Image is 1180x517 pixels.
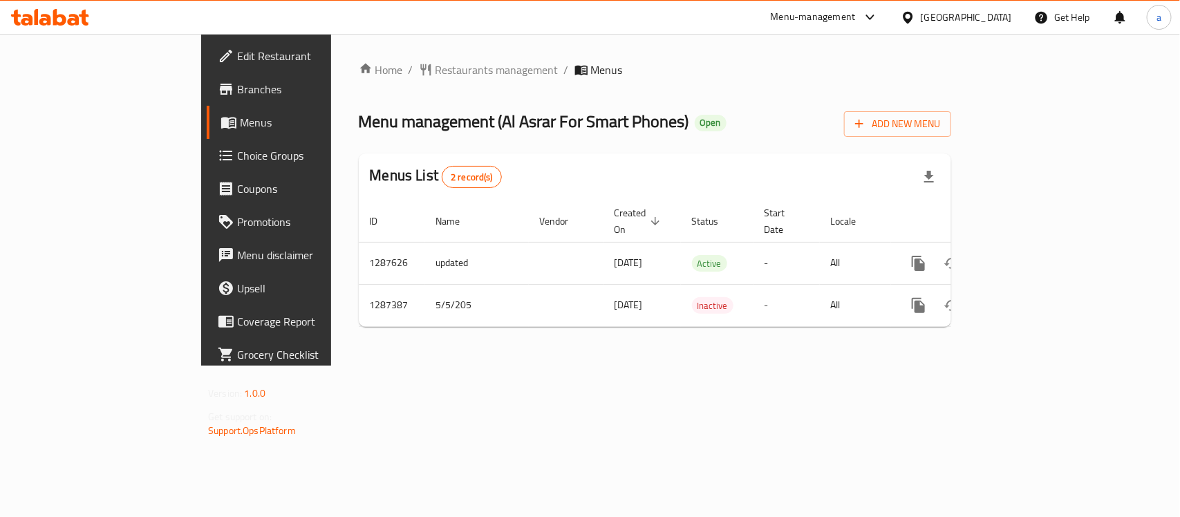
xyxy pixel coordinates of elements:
[564,62,569,78] li: /
[208,384,242,402] span: Version:
[207,338,398,371] a: Grocery Checklist
[902,289,935,322] button: more
[370,213,396,229] span: ID
[425,242,529,284] td: updated
[692,213,737,229] span: Status
[831,213,874,229] span: Locale
[1156,10,1161,25] span: a
[237,147,387,164] span: Choice Groups
[615,254,643,272] span: [DATE]
[855,115,940,133] span: Add New Menu
[695,117,727,129] span: Open
[237,81,387,97] span: Branches
[692,256,727,272] span: Active
[244,384,265,402] span: 1.0.0
[207,73,398,106] a: Branches
[207,39,398,73] a: Edit Restaurant
[820,284,891,326] td: All
[436,213,478,229] span: Name
[765,205,803,238] span: Start Date
[237,313,387,330] span: Coverage Report
[753,284,820,326] td: -
[692,255,727,272] div: Active
[442,166,502,188] div: Total records count
[540,213,587,229] span: Vendor
[207,238,398,272] a: Menu disclaimer
[935,247,968,280] button: Change Status
[442,171,501,184] span: 2 record(s)
[237,247,387,263] span: Menu disclaimer
[912,160,946,194] div: Export file
[207,172,398,205] a: Coupons
[359,62,951,78] nav: breadcrumb
[695,115,727,131] div: Open
[237,180,387,197] span: Coupons
[921,10,1012,25] div: [GEOGRAPHIC_DATA]
[237,280,387,297] span: Upsell
[436,62,559,78] span: Restaurants management
[237,214,387,230] span: Promotions
[207,139,398,172] a: Choice Groups
[591,62,623,78] span: Menus
[419,62,559,78] a: Restaurants management
[207,106,398,139] a: Menus
[208,422,296,440] a: Support.OpsPlatform
[753,242,820,284] td: -
[207,272,398,305] a: Upsell
[409,62,413,78] li: /
[237,48,387,64] span: Edit Restaurant
[359,200,1046,327] table: enhanced table
[359,106,689,137] span: Menu management ( Al Asrar For Smart Phones )
[902,247,935,280] button: more
[237,346,387,363] span: Grocery Checklist
[844,111,951,137] button: Add New Menu
[615,296,643,314] span: [DATE]
[207,205,398,238] a: Promotions
[891,200,1046,243] th: Actions
[820,242,891,284] td: All
[425,284,529,326] td: 5/5/205
[771,9,856,26] div: Menu-management
[240,114,387,131] span: Menus
[692,298,733,314] span: Inactive
[615,205,664,238] span: Created On
[692,297,733,314] div: Inactive
[370,165,502,188] h2: Menus List
[207,305,398,338] a: Coverage Report
[935,289,968,322] button: Change Status
[208,408,272,426] span: Get support on:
